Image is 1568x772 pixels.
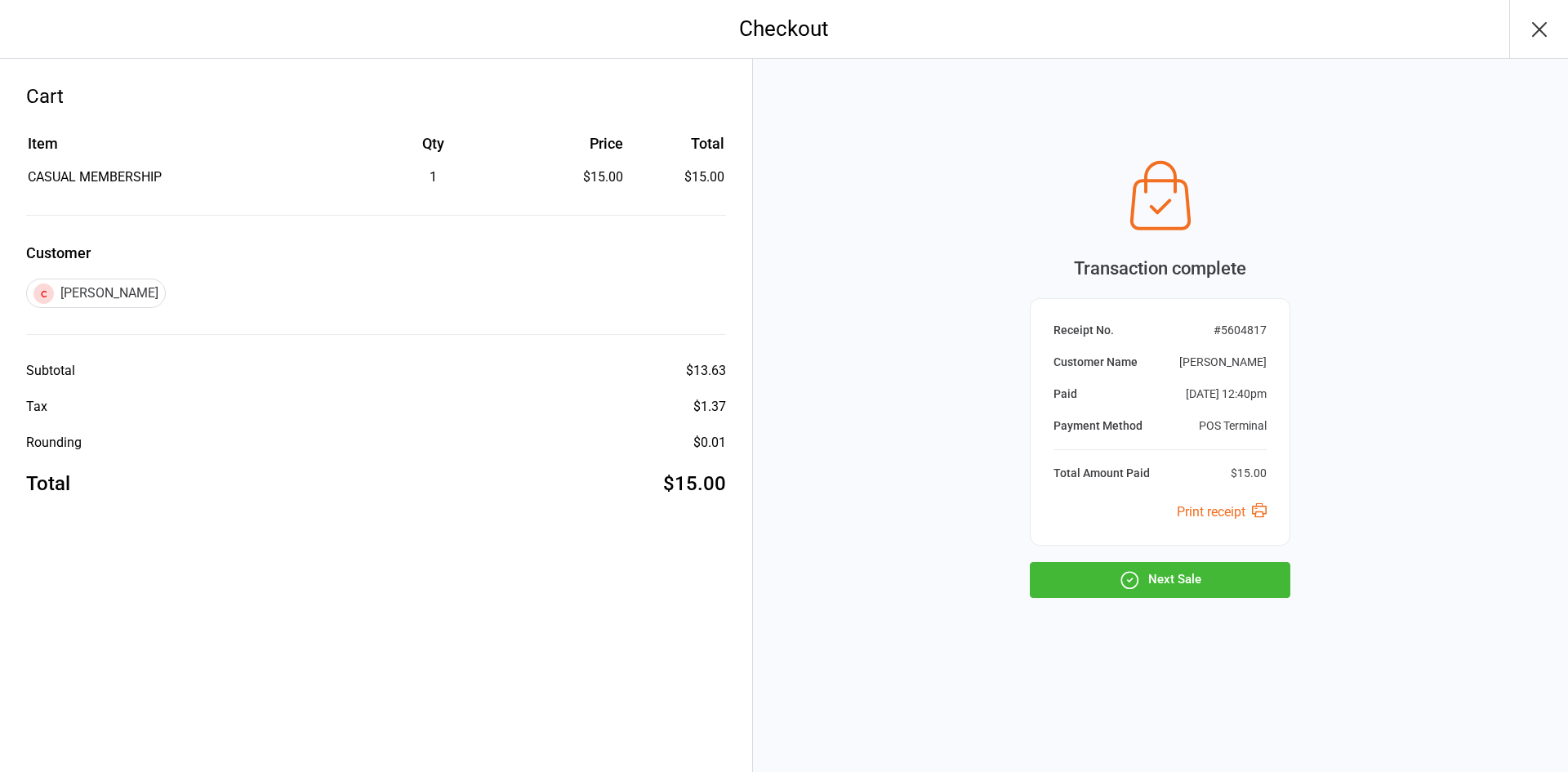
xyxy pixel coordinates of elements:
[1231,465,1267,482] div: $15.00
[1214,322,1267,339] div: # 5604817
[1030,562,1290,598] button: Next Sale
[663,469,726,498] div: $15.00
[1053,322,1114,339] div: Receipt No.
[28,132,345,166] th: Item
[1053,465,1150,482] div: Total Amount Paid
[522,167,623,187] div: $15.00
[26,242,726,264] label: Customer
[346,167,520,187] div: 1
[26,433,82,453] div: Rounding
[630,167,724,187] td: $15.00
[1053,354,1138,371] div: Customer Name
[26,82,726,111] div: Cart
[630,132,724,166] th: Total
[1030,255,1290,282] div: Transaction complete
[1199,417,1267,435] div: POS Terminal
[1186,386,1267,403] div: [DATE] 12:40pm
[26,397,47,417] div: Tax
[686,361,726,381] div: $13.63
[26,469,70,498] div: Total
[693,397,726,417] div: $1.37
[26,279,166,308] div: [PERSON_NAME]
[522,132,623,154] div: Price
[26,361,75,381] div: Subtotal
[28,169,162,185] span: CASUAL MEMBERSHIP
[1177,504,1267,520] a: Print receipt
[1053,417,1143,435] div: Payment Method
[693,433,726,453] div: $0.01
[346,132,520,166] th: Qty
[1053,386,1077,403] div: Paid
[1179,354,1267,371] div: [PERSON_NAME]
